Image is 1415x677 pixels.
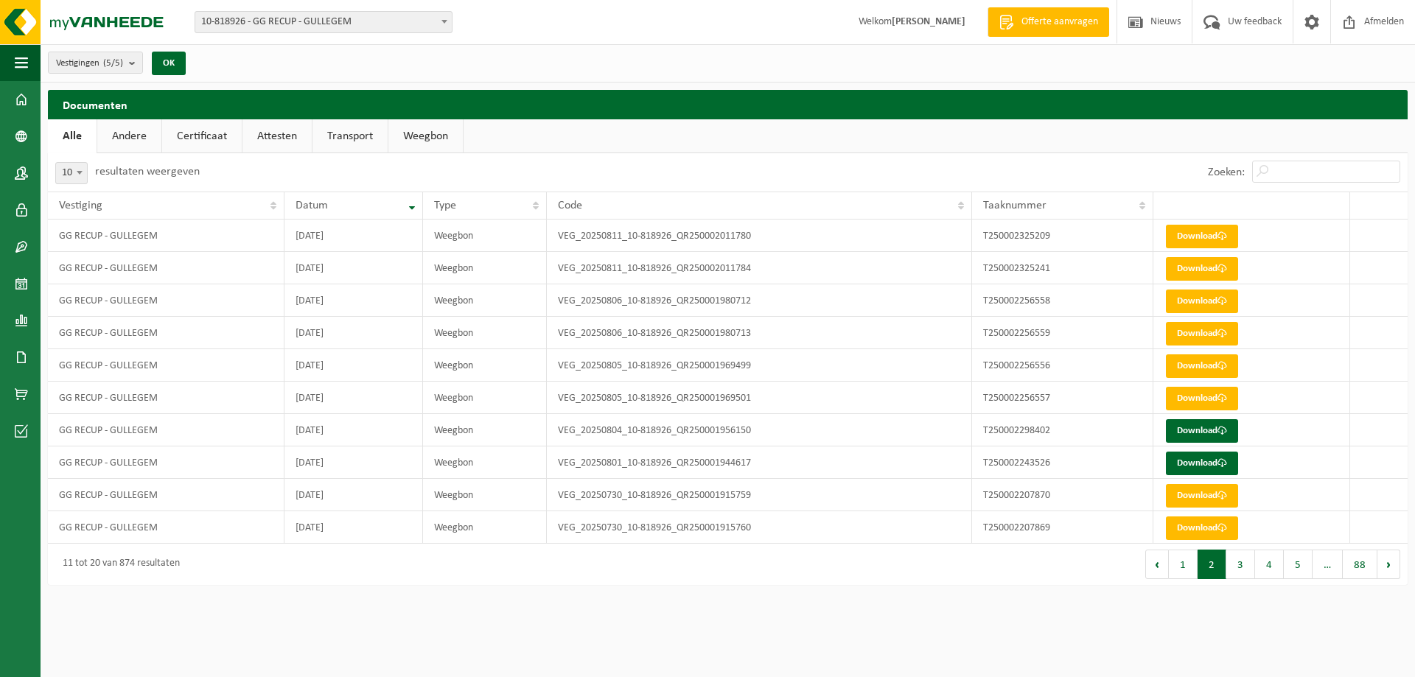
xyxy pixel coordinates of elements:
button: Vestigingen(5/5) [48,52,143,74]
a: Offerte aanvragen [988,7,1109,37]
button: 1 [1169,550,1198,579]
span: 10 [56,163,87,183]
a: Download [1166,354,1238,378]
td: T250002207869 [972,511,1153,544]
td: [DATE] [284,220,423,252]
a: Download [1166,290,1238,313]
td: [DATE] [284,284,423,317]
span: 10 [55,162,88,184]
td: VEG_20250805_10-818926_QR250001969501 [547,382,972,414]
td: VEG_20250806_10-818926_QR250001980712 [547,284,972,317]
button: OK [152,52,186,75]
td: Weegbon [423,511,546,544]
td: [DATE] [284,252,423,284]
td: GG RECUP - GULLEGEM [48,414,284,446]
td: GG RECUP - GULLEGEM [48,252,284,284]
td: Weegbon [423,479,546,511]
h2: Documenten [48,90,1408,119]
td: [DATE] [284,414,423,446]
td: [DATE] [284,382,423,414]
strong: [PERSON_NAME] [892,16,965,27]
td: VEG_20250805_10-818926_QR250001969499 [547,349,972,382]
td: GG RECUP - GULLEGEM [48,382,284,414]
button: 88 [1343,550,1377,579]
td: GG RECUP - GULLEGEM [48,479,284,511]
td: Weegbon [423,220,546,252]
button: 4 [1255,550,1284,579]
td: T250002256559 [972,317,1153,349]
count: (5/5) [103,58,123,68]
a: Download [1166,484,1238,508]
span: 10-818926 - GG RECUP - GULLEGEM [195,12,452,32]
label: resultaten weergeven [95,166,200,178]
span: Vestigingen [56,52,123,74]
td: VEG_20250806_10-818926_QR250001980713 [547,317,972,349]
td: Weegbon [423,317,546,349]
td: GG RECUP - GULLEGEM [48,349,284,382]
a: Download [1166,257,1238,281]
td: VEG_20250811_10-818926_QR250002011780 [547,220,972,252]
td: VEG_20250730_10-818926_QR250001915759 [547,479,972,511]
a: Certificaat [162,119,242,153]
td: GG RECUP - GULLEGEM [48,446,284,479]
td: T250002256556 [972,349,1153,382]
button: Previous [1145,550,1169,579]
span: Type [434,200,456,211]
td: GG RECUP - GULLEGEM [48,317,284,349]
td: VEG_20250730_10-818926_QR250001915760 [547,511,972,544]
span: Datum [296,200,328,211]
td: T250002256558 [972,284,1153,317]
span: Offerte aanvragen [1018,15,1102,29]
span: … [1313,550,1343,579]
span: Taaknummer [983,200,1047,211]
td: GG RECUP - GULLEGEM [48,220,284,252]
td: Weegbon [423,382,546,414]
td: VEG_20250801_10-818926_QR250001944617 [547,446,972,479]
label: Zoeken: [1208,166,1245,178]
td: Weegbon [423,446,546,479]
a: Transport [312,119,388,153]
td: [DATE] [284,479,423,511]
td: Weegbon [423,349,546,382]
td: [DATE] [284,446,423,479]
a: Download [1166,225,1238,248]
td: T250002298402 [972,414,1153,446]
a: Attesten [242,119,312,153]
div: 11 tot 20 van 874 resultaten [55,551,180,578]
button: 2 [1198,550,1226,579]
button: 3 [1226,550,1255,579]
a: Download [1166,452,1238,475]
a: Andere [97,119,161,153]
a: Download [1166,387,1238,410]
span: Code [558,200,582,211]
a: Download [1166,419,1238,443]
td: VEG_20250811_10-818926_QR250002011784 [547,252,972,284]
button: Next [1377,550,1400,579]
td: Weegbon [423,284,546,317]
td: T250002243526 [972,446,1153,479]
a: Weegbon [388,119,463,153]
td: [DATE] [284,511,423,544]
button: 5 [1284,550,1313,579]
span: Vestiging [59,200,102,211]
td: GG RECUP - GULLEGEM [48,284,284,317]
td: VEG_20250804_10-818926_QR250001956150 [547,414,972,446]
a: Alle [48,119,97,153]
td: GG RECUP - GULLEGEM [48,511,284,544]
a: Download [1166,516,1238,540]
td: [DATE] [284,317,423,349]
td: Weegbon [423,252,546,284]
a: Download [1166,322,1238,345]
td: T250002325209 [972,220,1153,252]
td: Weegbon [423,414,546,446]
span: 10-818926 - GG RECUP - GULLEGEM [195,11,453,33]
td: [DATE] [284,349,423,382]
td: T250002207870 [972,479,1153,511]
td: T250002256557 [972,382,1153,414]
td: T250002325241 [972,252,1153,284]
